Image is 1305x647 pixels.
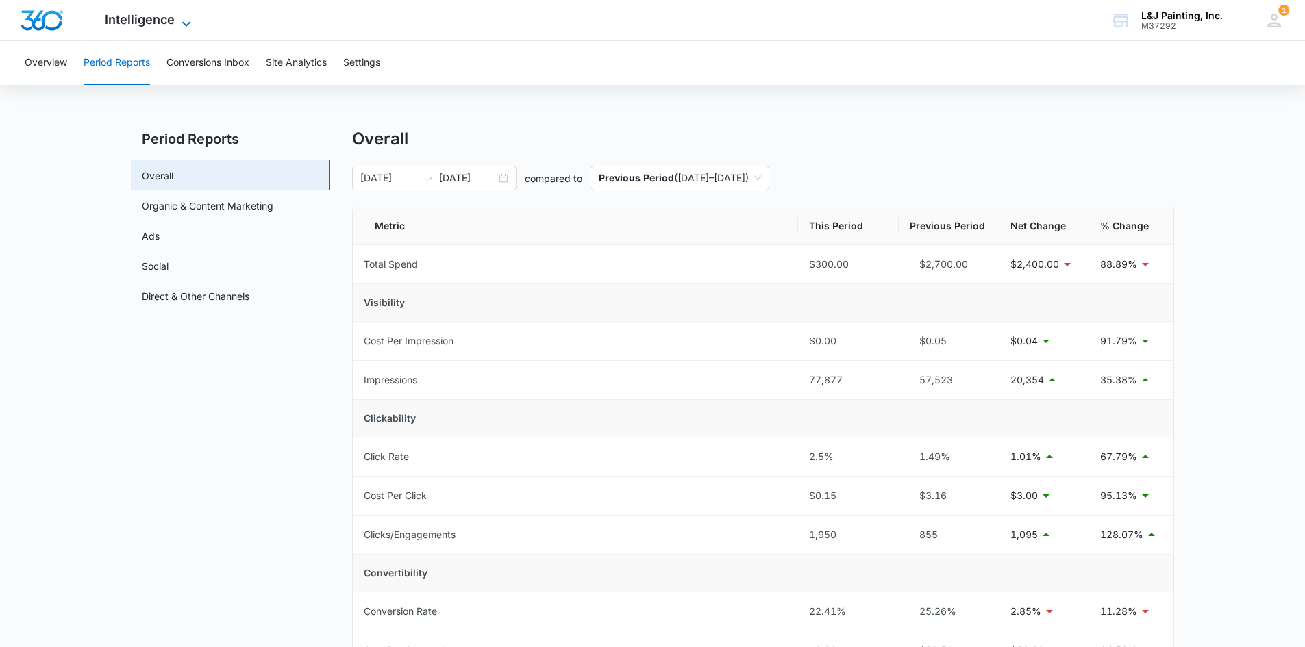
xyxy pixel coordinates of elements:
[1100,333,1137,348] p: 91.79%
[1010,449,1041,464] p: 1.01%
[1010,257,1059,272] p: $2,400.00
[809,604,888,619] div: 22.41%
[910,604,989,619] div: 25.26%
[105,12,175,27] span: Intelligence
[1010,488,1038,503] p: $3.00
[364,488,427,503] div: Cost Per Click
[353,284,1173,322] td: Visibility
[1100,527,1143,542] p: 128.07%
[1141,10,1223,21] div: account name
[364,604,437,619] div: Conversion Rate
[142,259,169,273] a: Social
[809,333,888,348] div: $0.00
[809,527,888,542] div: 1,950
[910,333,989,348] div: $0.05
[1141,21,1223,31] div: account id
[1100,449,1137,464] p: 67.79%
[999,207,1089,245] th: Net Change
[910,257,989,272] div: $2,700.00
[364,372,417,388] div: Impressions
[439,170,496,186] input: End date
[910,527,989,542] div: 855
[353,207,798,245] th: Metric
[25,41,67,85] button: Overview
[599,166,761,190] span: ( [DATE] – [DATE] )
[1100,372,1137,388] p: 35.38%
[364,527,456,542] div: Clicks/Engagements
[1010,604,1041,619] p: 2.85%
[1089,207,1173,245] th: % Change
[423,173,434,183] span: swap-right
[1010,372,1044,388] p: 20,354
[910,372,989,388] div: 57,523
[809,257,888,272] div: $300.00
[131,129,330,149] h2: Period Reports
[353,555,1173,592] td: Convertibility
[142,289,249,303] a: Direct & Other Channels
[809,449,888,464] div: 2.5%
[423,173,434,183] span: to
[1010,333,1038,348] p: $0.04
[1278,5,1289,16] div: notifications count
[166,41,249,85] button: Conversions Inbox
[1010,527,1038,542] p: 1,095
[1100,488,1137,503] p: 95.13%
[360,170,417,186] input: Start date
[364,257,418,272] div: Total Spend
[1278,5,1289,16] span: 1
[142,168,173,183] a: Overall
[798,207,899,245] th: This Period
[599,172,674,183] p: Previous Period
[1100,257,1137,272] p: 88.89%
[142,199,273,213] a: Organic & Content Marketing
[343,41,380,85] button: Settings
[266,41,327,85] button: Site Analytics
[1100,604,1137,619] p: 11.28%
[352,129,408,149] h1: Overall
[910,449,989,464] div: 1.49%
[353,400,1173,437] td: Clickability
[364,449,409,464] div: Click Rate
[899,207,999,245] th: Previous Period
[525,171,582,186] p: compared to
[364,333,453,348] div: Cost Per Impression
[809,372,888,388] div: 77,877
[142,229,160,243] a: Ads
[809,488,888,503] div: $0.15
[84,41,150,85] button: Period Reports
[910,488,989,503] div: $3.16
